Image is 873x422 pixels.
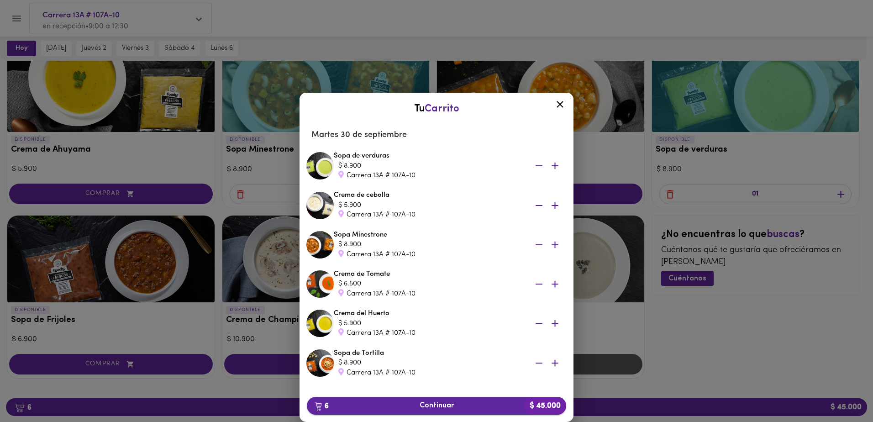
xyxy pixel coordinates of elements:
[338,319,521,328] div: $ 5.900
[306,231,334,258] img: Sopa Minestrone
[524,397,566,415] b: $ 45.000
[306,349,334,377] img: Sopa de Tortilla
[309,102,564,116] div: Tu
[338,161,521,171] div: $ 8.900
[306,270,334,298] img: Crema de Tomate
[338,250,521,259] div: Carrera 13A # 107A-10
[334,230,567,259] div: Sopa Minestrone
[315,402,322,411] img: cart.png
[306,192,334,219] img: Crema de cebolla
[334,269,567,299] div: Crema de Tomate
[307,397,566,415] button: 6Continuar$ 45.000
[338,200,521,210] div: $ 5.900
[820,369,864,413] iframe: Messagebird Livechat Widget
[425,104,459,114] span: Carrito
[338,210,521,220] div: Carrera 13A # 107A-10
[338,289,521,299] div: Carrera 13A # 107A-10
[338,240,521,249] div: $ 8.900
[338,368,521,378] div: Carrera 13A # 107A-10
[306,152,334,179] img: Sopa de verduras
[306,310,334,337] img: Crema del Huerto
[338,171,521,180] div: Carrera 13A # 107A-10
[314,401,559,410] span: Continuar
[334,309,567,338] div: Crema del Huerto
[304,124,569,146] li: Martes 30 de septiembre
[334,190,567,220] div: Crema de cebolla
[334,348,567,378] div: Sopa de Tortilla
[338,358,521,368] div: $ 8.900
[310,400,334,412] b: 6
[338,279,521,289] div: $ 6.500
[334,151,567,180] div: Sopa de verduras
[338,328,521,338] div: Carrera 13A # 107A-10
